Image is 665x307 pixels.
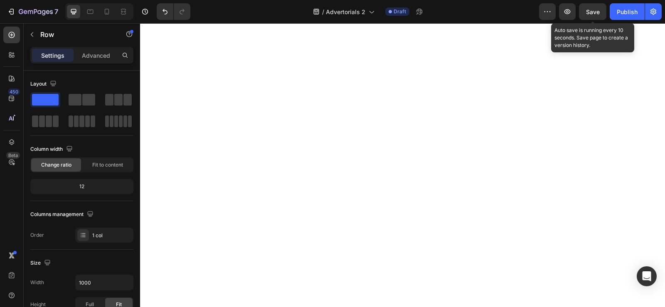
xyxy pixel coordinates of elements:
div: Width [30,279,44,286]
input: Auto [76,275,133,290]
div: Layout [30,79,58,90]
div: Publish [617,7,638,16]
button: Publish [610,3,645,20]
p: Advanced [82,51,110,60]
span: Change ratio [41,161,71,169]
p: 7 [54,7,58,17]
span: Draft [394,8,406,15]
span: Advertorials 2 [326,7,365,16]
button: 7 [3,3,62,20]
span: / [322,7,324,16]
div: 12 [32,181,132,192]
div: Open Intercom Messenger [637,266,657,286]
div: Order [30,231,44,239]
button: Save [579,3,606,20]
div: Beta [6,152,20,159]
div: Columns management [30,209,95,220]
iframe: Design area [140,23,665,307]
div: Size [30,258,52,269]
div: 1 col [92,232,131,239]
div: Column width [30,144,74,155]
div: 450 [8,88,20,95]
p: Settings [41,51,64,60]
div: Undo/Redo [157,3,190,20]
span: Fit to content [92,161,123,169]
p: Row [40,29,111,39]
span: Save [586,8,600,15]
